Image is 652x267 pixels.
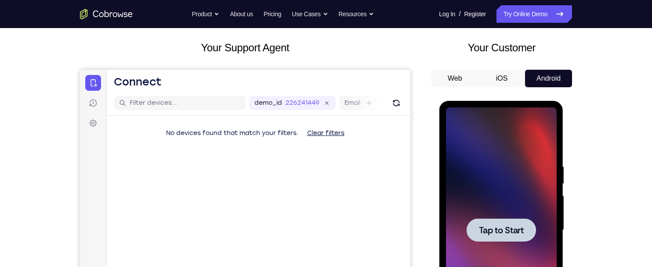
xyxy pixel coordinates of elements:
[459,9,460,19] span: /
[439,5,455,23] a: Log In
[80,9,133,19] a: Go to the home page
[464,5,486,23] a: Register
[192,5,220,23] button: Product
[496,5,572,23] a: Try Online Demo
[40,125,84,134] span: Tap to Start
[292,5,328,23] button: Use Cases
[230,5,253,23] a: About us
[80,40,410,56] h2: Your Support Agent
[27,117,97,141] button: Tap to Start
[264,5,281,23] a: Pricing
[431,70,478,87] button: Web
[478,70,525,87] button: iOS
[339,5,374,23] button: Resources
[525,70,572,87] button: Android
[431,40,572,56] h2: Your Customer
